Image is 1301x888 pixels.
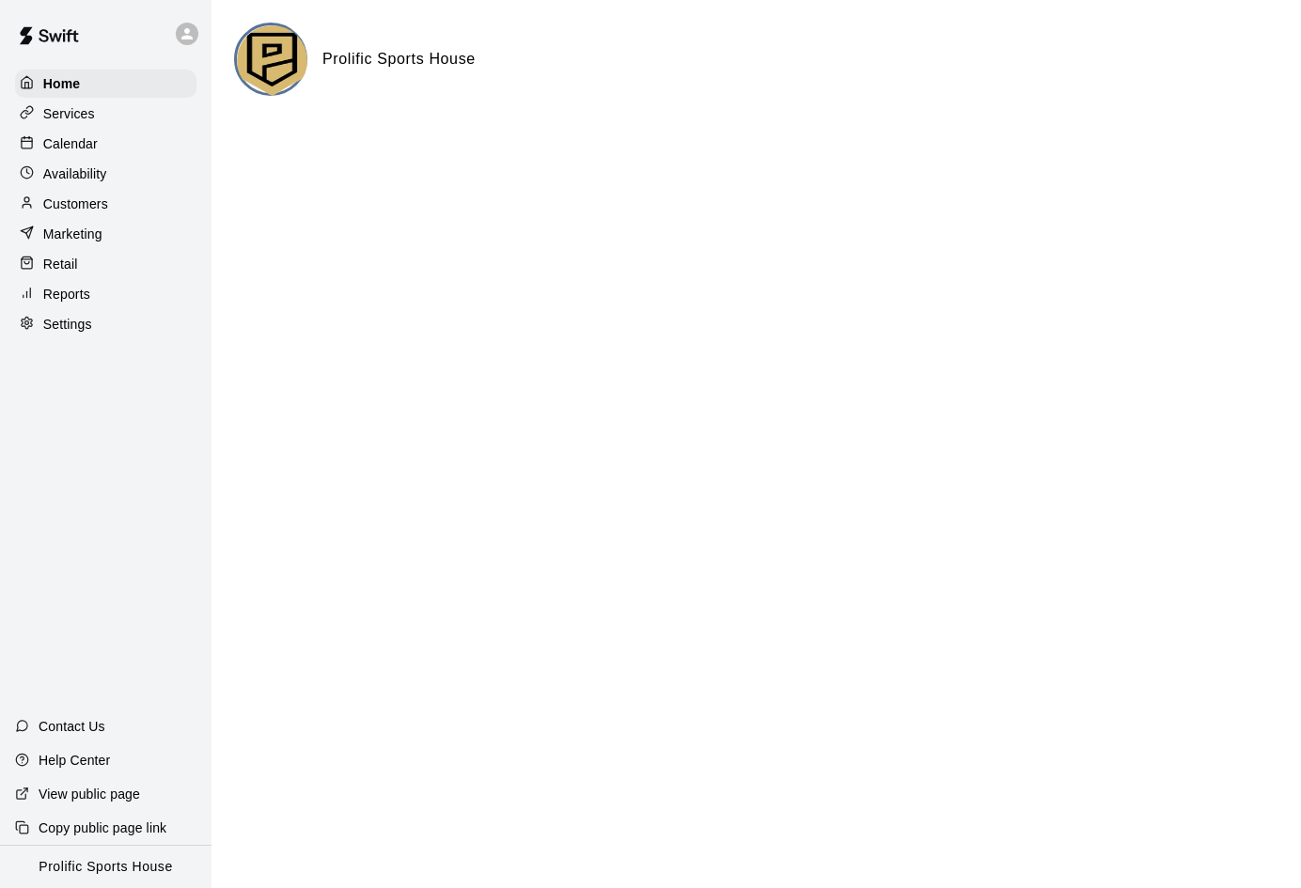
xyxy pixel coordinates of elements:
[43,74,81,93] p: Home
[43,315,92,334] p: Settings
[43,195,108,213] p: Customers
[43,285,90,304] p: Reports
[15,70,196,98] a: Home
[237,25,307,96] img: Prolific Sports House logo
[322,47,476,71] h6: Prolific Sports House
[43,104,95,123] p: Services
[15,280,196,308] a: Reports
[15,220,196,248] a: Marketing
[39,751,110,770] p: Help Center
[43,164,107,183] p: Availability
[39,818,166,837] p: Copy public page link
[39,785,140,803] p: View public page
[15,190,196,218] a: Customers
[43,134,98,153] p: Calendar
[43,225,102,243] p: Marketing
[39,717,105,736] p: Contact Us
[39,857,172,877] p: Prolific Sports House
[15,160,196,188] a: Availability
[43,255,78,273] p: Retail
[15,100,196,128] a: Services
[15,250,196,278] a: Retail
[15,310,196,338] a: Settings
[15,130,196,158] a: Calendar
